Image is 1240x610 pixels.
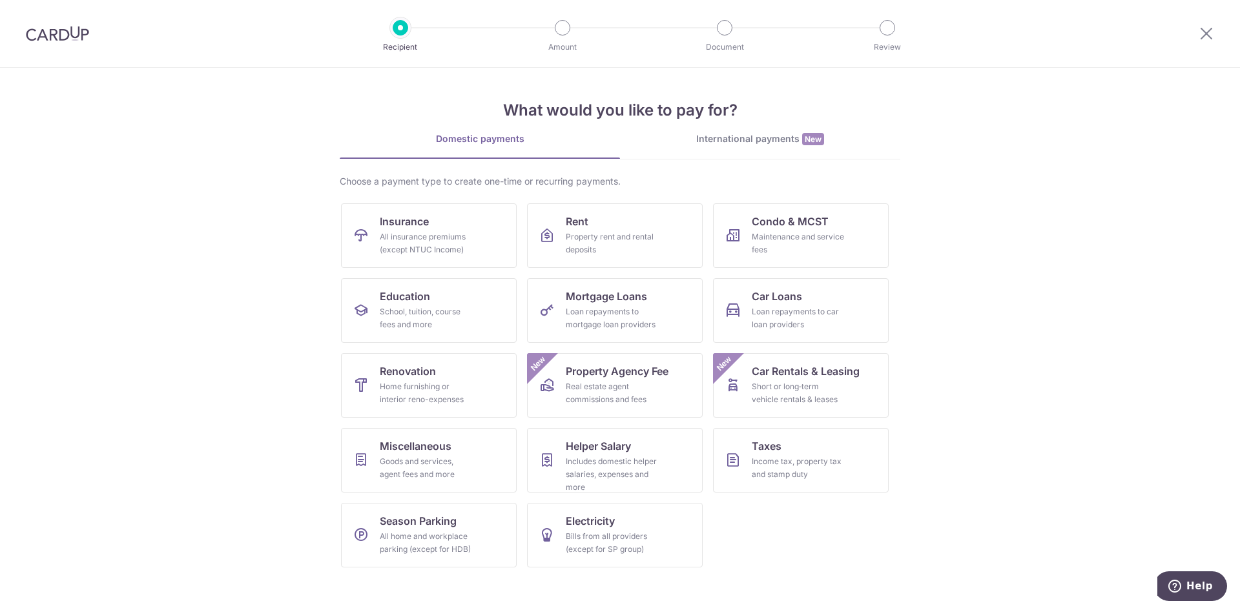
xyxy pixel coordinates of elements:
[566,363,668,379] span: Property Agency Fee
[380,214,429,229] span: Insurance
[380,363,436,379] span: Renovation
[620,132,900,146] div: International payments
[566,230,659,256] div: Property rent and rental deposits
[380,513,457,529] span: Season Parking
[380,380,473,406] div: Home furnishing or interior reno-expenses
[527,428,703,493] a: Helper SalaryIncludes domestic helper salaries, expenses and more
[713,278,889,343] a: Car LoansLoan repayments to car loan providers
[380,289,430,304] span: Education
[380,305,473,331] div: School, tuition, course fees and more
[713,428,889,493] a: TaxesIncome tax, property tax and stamp duty
[752,380,845,406] div: Short or long‑term vehicle rentals & leases
[802,133,824,145] span: New
[566,513,615,529] span: Electricity
[341,203,517,268] a: InsuranceAll insurance premiums (except NTUC Income)
[341,278,517,343] a: EducationSchool, tuition, course fees and more
[566,438,631,454] span: Helper Salary
[353,41,448,54] p: Recipient
[340,99,900,122] h4: What would you like to pay for?
[714,353,735,374] span: New
[340,132,620,145] div: Domestic payments
[1157,571,1227,604] iframe: Opens a widget where you can find more information
[341,353,517,418] a: RenovationHome furnishing or interior reno-expenses
[527,353,703,418] a: Property Agency FeeReal estate agent commissions and feesNew
[566,455,659,494] div: Includes domestic helper salaries, expenses and more
[840,41,935,54] p: Review
[340,175,900,188] div: Choose a payment type to create one-time or recurring payments.
[341,428,517,493] a: MiscellaneousGoods and services, agent fees and more
[752,438,781,454] span: Taxes
[527,503,703,567] a: ElectricityBills from all providers (except for SP group)
[752,305,845,331] div: Loan repayments to car loan providers
[515,41,610,54] p: Amount
[752,289,802,304] span: Car Loans
[380,438,451,454] span: Miscellaneous
[677,41,772,54] p: Document
[380,230,473,256] div: All insurance premiums (except NTUC Income)
[752,230,845,256] div: Maintenance and service fees
[527,278,703,343] a: Mortgage LoansLoan repayments to mortgage loan providers
[528,353,549,374] span: New
[752,455,845,481] div: Income tax, property tax and stamp duty
[527,203,703,268] a: RentProperty rent and rental deposits
[566,305,659,331] div: Loan repayments to mortgage loan providers
[380,530,473,556] div: All home and workplace parking (except for HDB)
[341,503,517,567] a: Season ParkingAll home and workplace parking (except for HDB)
[752,214,829,229] span: Condo & MCST
[380,455,473,481] div: Goods and services, agent fees and more
[566,530,659,556] div: Bills from all providers (except for SP group)
[752,363,860,379] span: Car Rentals & Leasing
[26,26,89,41] img: CardUp
[713,203,889,268] a: Condo & MCSTMaintenance and service fees
[566,214,588,229] span: Rent
[713,353,889,418] a: Car Rentals & LeasingShort or long‑term vehicle rentals & leasesNew
[566,380,659,406] div: Real estate agent commissions and fees
[566,289,647,304] span: Mortgage Loans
